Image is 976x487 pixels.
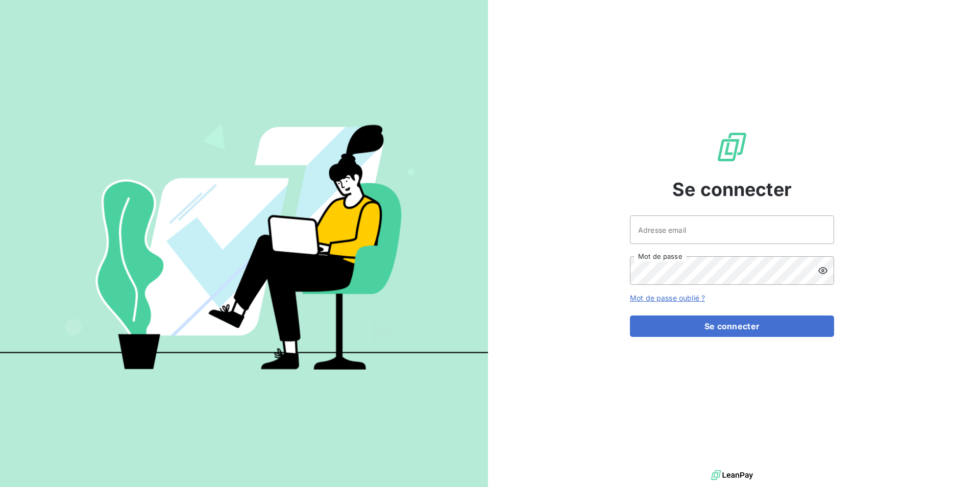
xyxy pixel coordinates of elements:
[630,215,834,244] input: placeholder
[630,315,834,337] button: Se connecter
[716,131,748,163] img: Logo LeanPay
[711,468,753,483] img: logo
[630,294,705,302] a: Mot de passe oublié ?
[672,176,792,203] span: Se connecter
